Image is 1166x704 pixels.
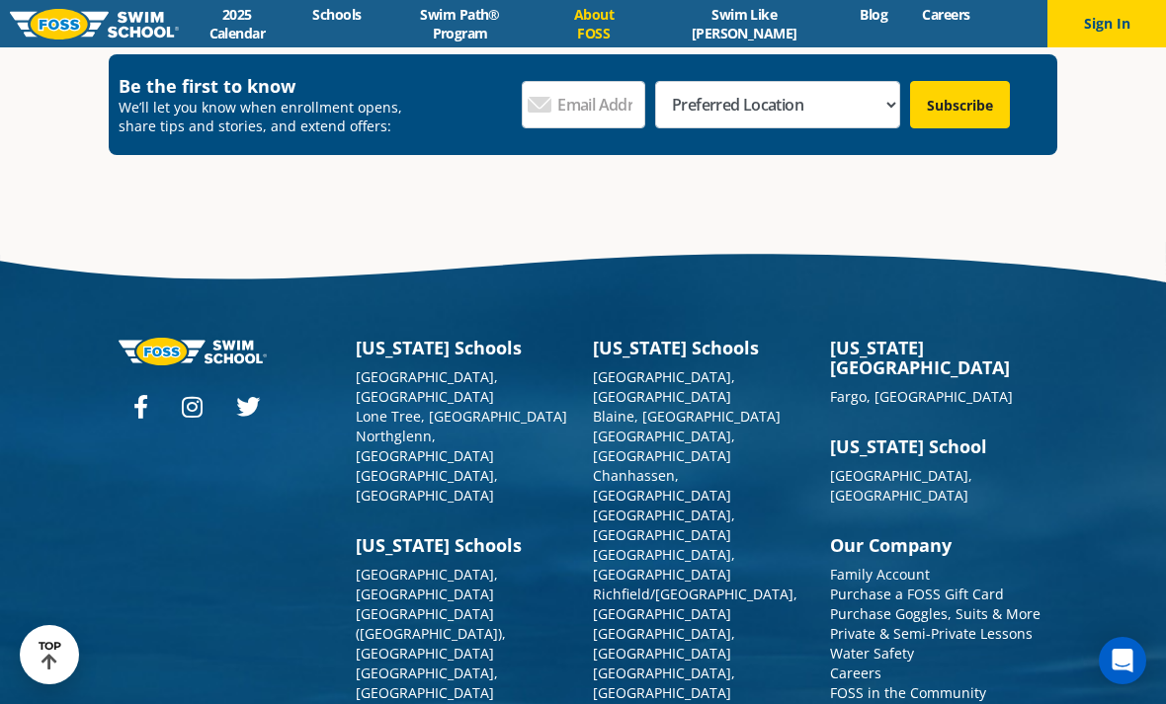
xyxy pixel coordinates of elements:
[119,98,415,135] p: We’ll let you know when enrollment opens, share tips and stories, and extend offers:
[830,466,972,505] a: [GEOGRAPHIC_DATA], [GEOGRAPHIC_DATA]
[356,338,573,357] h3: [US_STATE] Schools
[593,338,810,357] h3: [US_STATE] Schools
[522,81,645,128] input: Email Address
[593,506,735,544] a: [GEOGRAPHIC_DATA], [GEOGRAPHIC_DATA]
[356,367,498,406] a: [GEOGRAPHIC_DATA], [GEOGRAPHIC_DATA]
[830,624,1033,643] a: Private & Semi-Private Lessons
[378,5,541,42] a: Swim Path® Program
[356,604,506,663] a: [GEOGRAPHIC_DATA] ([GEOGRAPHIC_DATA]), [GEOGRAPHIC_DATA]
[830,565,930,584] a: Family Account
[593,585,797,623] a: Richfield/[GEOGRAPHIC_DATA], [GEOGRAPHIC_DATA]
[830,604,1041,623] a: Purchase Goggles, Suits & More
[541,5,645,42] a: About FOSS
[356,427,494,465] a: Northglenn, [GEOGRAPHIC_DATA]
[356,466,498,505] a: [GEOGRAPHIC_DATA], [GEOGRAPHIC_DATA]
[593,624,735,663] a: [GEOGRAPHIC_DATA], [GEOGRAPHIC_DATA]
[593,664,735,702] a: [GEOGRAPHIC_DATA], [GEOGRAPHIC_DATA]
[830,436,1047,456] h3: [US_STATE] School
[295,5,378,24] a: Schools
[830,683,986,702] a: FOSS in the Community
[830,338,1047,377] h3: [US_STATE][GEOGRAPHIC_DATA]
[593,367,735,406] a: [GEOGRAPHIC_DATA], [GEOGRAPHIC_DATA]
[910,81,1010,128] input: Subscribe
[10,9,179,39] img: FOSS Swim School Logo
[356,664,498,702] a: [GEOGRAPHIC_DATA], [GEOGRAPHIC_DATA]
[1099,637,1146,684] div: Open Intercom Messenger
[593,407,781,426] a: Blaine, [GEOGRAPHIC_DATA]
[645,5,842,42] a: Swim Like [PERSON_NAME]
[39,640,61,670] div: TOP
[830,644,914,663] a: Water Safety
[905,5,987,24] a: Careers
[843,5,905,24] a: Blog
[593,466,731,505] a: Chanhassen, [GEOGRAPHIC_DATA]
[830,664,881,682] a: Careers
[119,338,267,364] img: Foss-logo-horizontal-white.svg
[119,74,415,98] h4: Be the first to know
[830,535,1047,555] h3: Our Company
[830,387,1013,406] a: Fargo, [GEOGRAPHIC_DATA]
[593,545,735,584] a: [GEOGRAPHIC_DATA], [GEOGRAPHIC_DATA]
[356,565,498,603] a: [GEOGRAPHIC_DATA], [GEOGRAPHIC_DATA]
[356,535,573,555] h3: [US_STATE] Schools
[830,585,1004,603] a: Purchase a FOSS Gift Card
[356,407,567,426] a: Lone Tree, [GEOGRAPHIC_DATA]
[179,5,295,42] a: 2025 Calendar
[593,427,735,465] a: [GEOGRAPHIC_DATA], [GEOGRAPHIC_DATA]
